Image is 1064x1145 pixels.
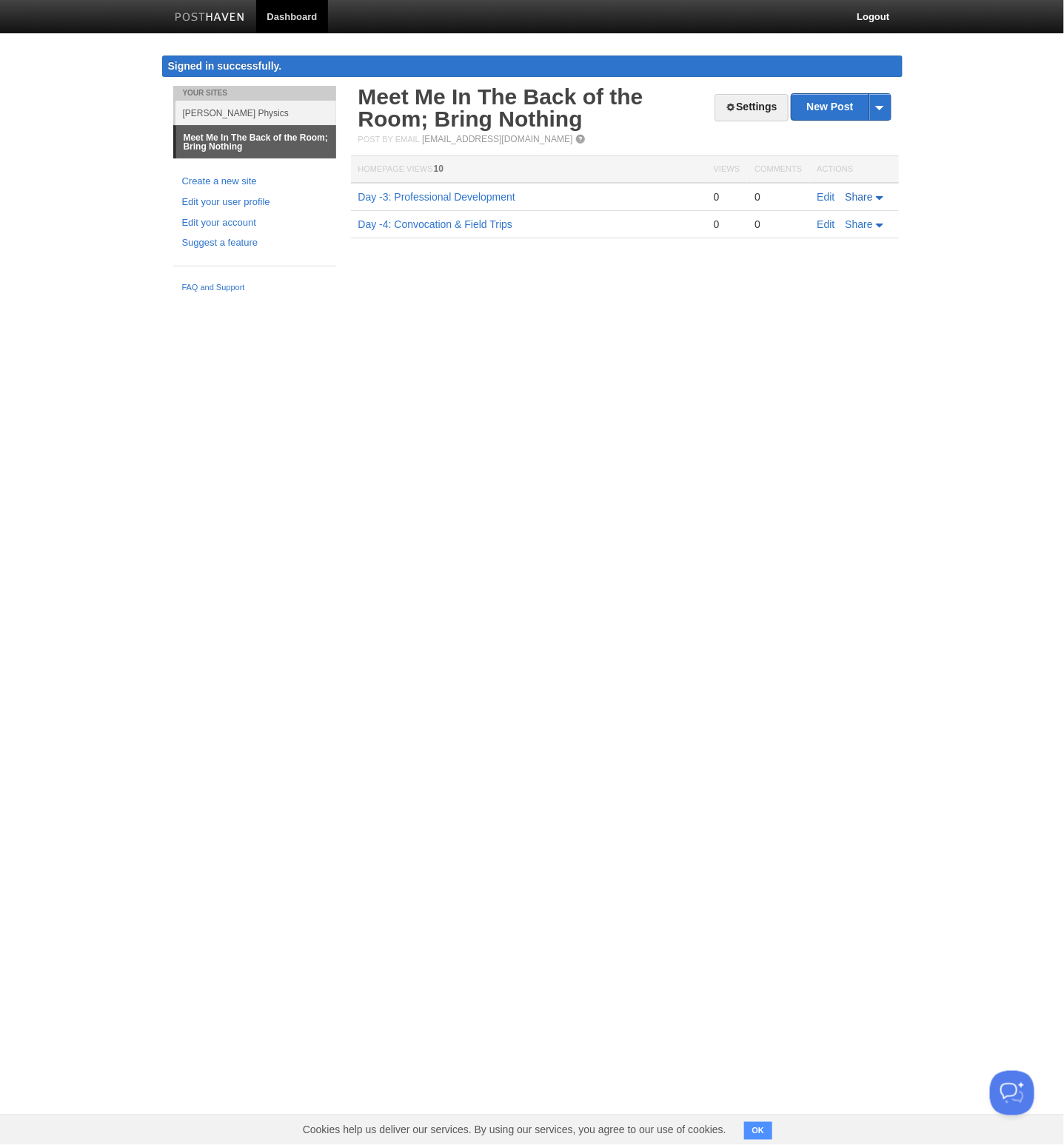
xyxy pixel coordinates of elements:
[182,235,327,251] a: Suggest a feature
[358,84,643,131] a: Meet Me In The Back of the Room; Bring Nothing
[182,281,327,295] a: FAQ and Support
[176,126,336,158] a: Meet Me In The Back of the Room; Bring Nothing
[792,94,890,120] a: New Post
[182,195,327,210] a: Edit your user profile
[846,218,873,230] span: Share
[754,218,802,231] div: 0
[817,191,835,203] a: Edit
[182,174,327,189] a: Create a new site
[714,218,740,231] div: 0
[706,156,747,184] th: Views
[358,191,515,203] a: Day -3: Professional Development
[817,218,835,230] a: Edit
[175,13,245,24] img: Posthaven-bar
[358,135,420,144] span: Post by Email
[715,94,788,121] a: Settings
[990,1071,1034,1115] iframe: Help Scout Beacon - Open
[810,156,899,184] th: Actions
[182,215,327,231] a: Edit your account
[744,1122,773,1140] button: OK
[846,191,873,203] span: Share
[173,86,336,101] li: Your Sites
[422,134,572,144] a: [EMAIL_ADDRESS][DOMAIN_NAME]
[358,218,513,230] a: Day -4: Convocation & Field Trips
[162,56,903,77] div: Signed in successfully.
[288,1115,741,1145] span: Cookies help us deliver our services. By using our services, you agree to our use of cookies.
[754,190,802,204] div: 0
[351,156,706,184] th: Homepage Views
[747,156,809,184] th: Comments
[175,101,336,125] a: [PERSON_NAME] Physics
[434,164,444,174] span: 10
[714,190,740,204] div: 0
